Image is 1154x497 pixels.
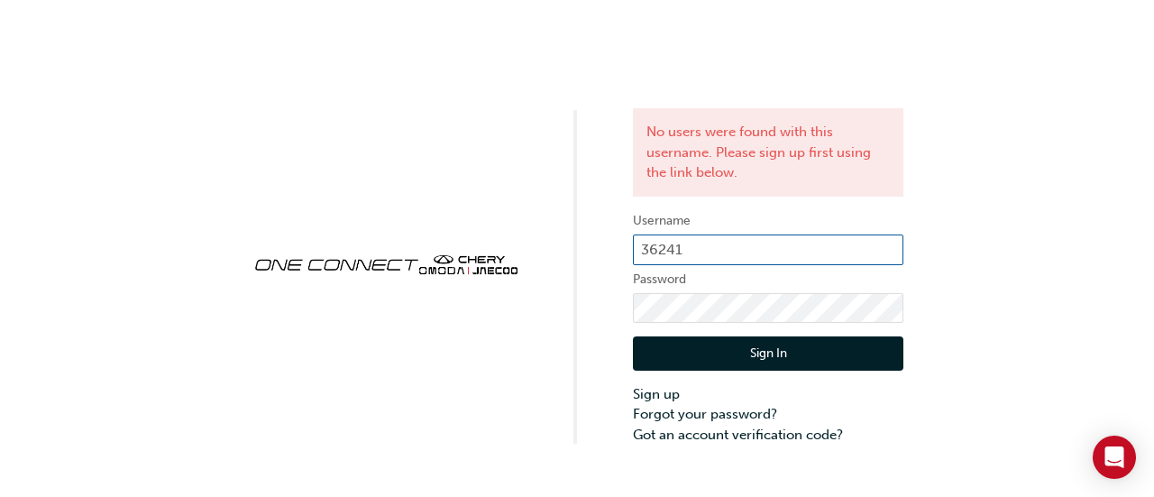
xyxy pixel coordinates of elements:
[633,269,903,290] label: Password
[633,210,903,232] label: Username
[633,336,903,371] button: Sign In
[633,108,903,197] div: No users were found with this username. Please sign up first using the link below.
[633,404,903,425] a: Forgot your password?
[633,384,903,405] a: Sign up
[633,425,903,446] a: Got an account verification code?
[251,239,521,286] img: oneconnect
[1093,436,1136,479] div: Open Intercom Messenger
[633,235,903,265] input: Username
